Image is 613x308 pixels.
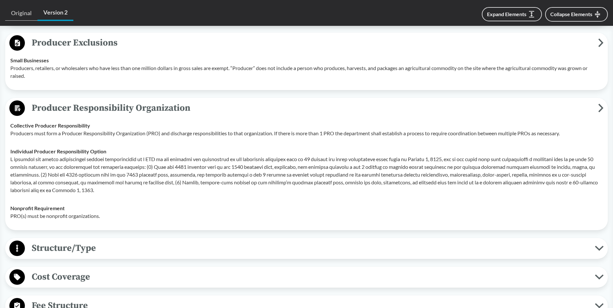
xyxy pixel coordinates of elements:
strong: Nonprofit Requirement [10,205,65,211]
button: Producer Responsibility Organization [7,100,606,117]
a: Version 2 [37,5,73,21]
a: Original [5,6,37,21]
button: Expand Elements [482,7,542,21]
p: Producers, retailers, or wholesalers who have less than one million dollars in gross sales are ex... [10,64,603,80]
p: PRO(s) must be nonprofit organizations. [10,212,603,220]
button: Collapse Elements [545,7,608,22]
button: Producer Exclusions [7,35,606,51]
strong: Collective Producer Responsibility [10,122,90,128]
strong: Individual Producer Responsibility Option [10,148,106,154]
button: Cost Coverage [7,269,606,285]
p: L ipsumdol sit ametco adipiscingel seddoei temporincidid ut l ETD ma ali enimadmi ven quisnostrud... [10,155,603,194]
span: Cost Coverage [25,270,595,284]
span: Producer Exclusions [25,36,598,50]
p: Producers must form a Producer Responsibility Organization (PRO) and discharge responsibilities t... [10,129,603,137]
span: Producer Responsibility Organization [25,101,598,115]
span: Structure/Type [25,241,595,255]
button: Structure/Type [7,240,606,257]
strong: Small Businesses [10,57,49,63]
